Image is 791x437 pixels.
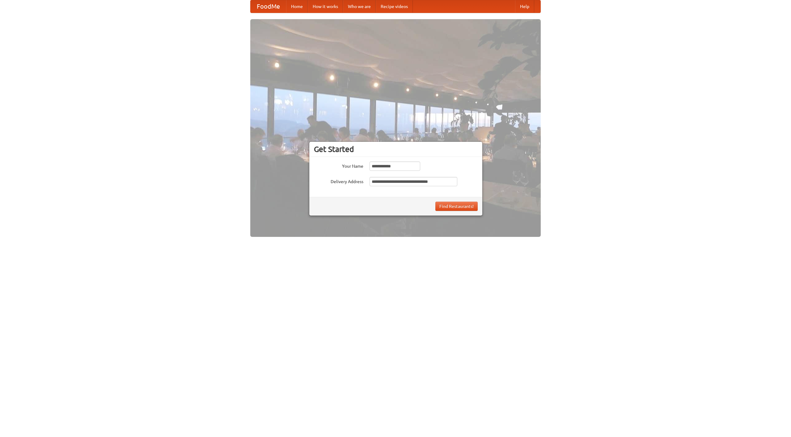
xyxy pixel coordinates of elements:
a: How it works [308,0,343,13]
a: Who we are [343,0,376,13]
a: Home [286,0,308,13]
a: Recipe videos [376,0,413,13]
a: Help [515,0,534,13]
a: FoodMe [251,0,286,13]
label: Your Name [314,162,363,169]
button: Find Restaurants! [435,202,478,211]
label: Delivery Address [314,177,363,185]
h3: Get Started [314,145,478,154]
